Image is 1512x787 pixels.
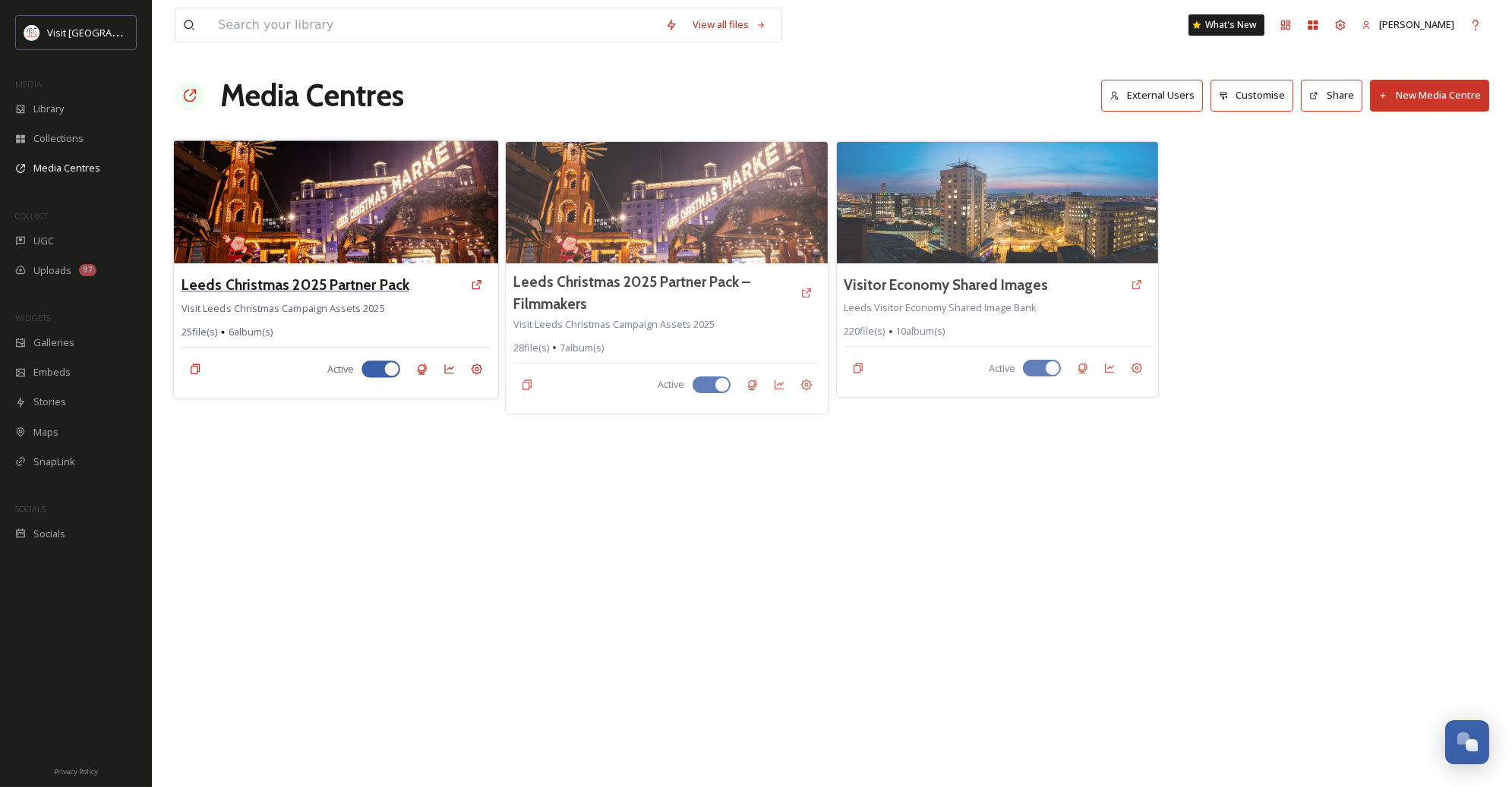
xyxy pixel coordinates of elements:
[33,131,84,146] span: Collections
[33,234,54,248] span: UGC
[54,761,98,779] a: Privacy Policy
[182,274,409,296] a: Leeds Christmas 2025 Partner Pack
[79,264,96,276] div: 97
[174,140,498,263] img: Leeds%20Christmas%20Market%20at%20City%20Square%20-%20sign-%20c%20Christopher%20Heaney%20for%20Vi...
[33,527,65,541] span: Socials
[33,365,71,379] span: Embeds
[33,425,58,439] span: Maps
[896,324,945,338] span: 10 album(s)
[182,301,385,314] span: Visit Leeds Christmas Campaign Assets 2025
[658,377,685,392] span: Active
[506,142,827,263] img: Leeds%20Christmas%20Market%20at%20City%20Square%20-%20sign-%20c%20Christopher%20Heaney%20for%20Vi...
[1101,80,1211,111] a: External Users
[33,263,71,278] span: Uploads
[33,395,66,409] span: Stories
[33,161,100,175] span: Media Centres
[844,274,1049,296] a: Visitor Economy Shared Images
[24,25,39,40] img: download%20(3).png
[989,361,1015,376] span: Active
[1188,14,1264,36] a: What's New
[513,271,792,315] a: Leeds Christmas 2025 Partner Pack – Filmmakers
[1301,80,1362,111] button: Share
[1211,80,1294,111] button: Customise
[1445,720,1489,764] button: Open Chat
[15,210,48,222] span: COLLECT
[513,341,549,355] span: 28 file(s)
[1370,80,1489,111] button: New Media Centre
[15,312,50,323] span: WIDGETS
[182,325,217,339] span: 25 file(s)
[15,503,46,515] span: SOCIALS
[220,73,404,118] h1: Media Centres
[15,78,42,90] span: MEDIA
[33,335,74,350] span: Galleries
[1354,10,1462,39] a: [PERSON_NAME]
[513,317,715,331] span: Visit Leeds Christmas Campaign Assets 2025
[33,102,64,116] span: Library
[1101,80,1203,111] button: External Users
[1379,17,1454,31] span: [PERSON_NAME]
[844,324,885,338] span: 220 file(s)
[47,25,165,39] span: Visit [GEOGRAPHIC_DATA]
[33,455,75,469] span: SnapLink
[1211,80,1302,111] a: Customise
[837,142,1158,263] img: Cityscape-South%20West%20Skyline%20-cCarl%20Milner-2018-Carl%2520Milner%2520for%2520LCC%2520%2526...
[560,341,604,355] span: 7 album(s)
[327,362,354,376] span: Active
[685,10,774,39] a: View all files
[210,8,658,42] input: Search your library
[54,767,98,776] span: Privacy Policy
[229,325,273,339] span: 6 album(s)
[844,301,1037,314] span: Leeds Visitor Economy Shared Image Bank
